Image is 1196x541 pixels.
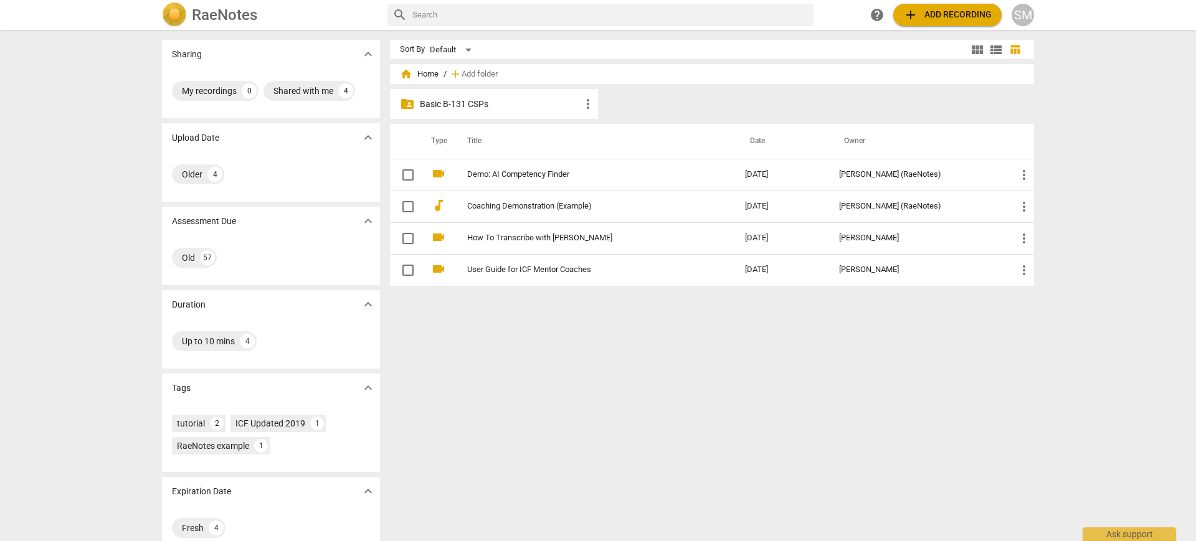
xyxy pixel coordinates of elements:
span: search [392,7,407,22]
a: How To Transcribe with [PERSON_NAME] [467,233,700,243]
button: Show more [359,128,377,147]
div: 0 [242,83,257,98]
p: Expiration Date [172,485,231,498]
div: 1 [310,416,324,430]
button: Show more [359,295,377,314]
div: Ask support [1083,527,1176,541]
span: expand_more [361,484,376,499]
span: more_vert [1017,167,1032,182]
p: Basic B-131 CSPs [420,98,581,111]
td: [DATE] [735,159,829,191]
span: videocam [431,166,446,181]
span: expand_more [361,297,376,312]
div: RaeNotes example [177,440,249,452]
button: SM [1012,4,1034,26]
div: 4 [207,167,222,182]
span: / [444,70,447,79]
th: Owner [829,124,1007,159]
p: Sharing [172,48,202,61]
span: more_vert [1017,231,1032,246]
div: Fresh [182,522,204,534]
span: more_vert [1017,263,1032,278]
span: table_chart [1009,44,1021,55]
div: tutorial [177,417,205,430]
span: more_vert [581,96,596,111]
a: Coaching Demonstration (Example) [467,202,700,211]
div: 1 [254,439,268,453]
th: Date [735,124,829,159]
div: [PERSON_NAME] [839,265,997,275]
div: [PERSON_NAME] (RaeNotes) [839,202,997,211]
a: Demo: AI Competency Finder [467,170,700,179]
span: help [870,7,885,22]
div: Older [182,168,202,181]
div: [PERSON_NAME] [839,233,997,243]
span: add [903,7,918,22]
a: Help [866,4,888,26]
p: Tags [172,382,191,395]
a: LogoRaeNotes [162,2,377,27]
span: more_vert [1017,199,1032,214]
span: videocam [431,230,446,245]
div: 57 [200,250,215,265]
button: Show more [359,45,377,64]
button: List view [987,40,1005,59]
button: Upload [893,4,1002,26]
td: [DATE] [735,222,829,254]
a: User Guide for ICF Mentor Coaches [467,265,700,275]
span: expand_more [361,47,376,62]
span: audiotrack [431,198,446,213]
td: [DATE] [735,191,829,222]
span: view_module [970,42,985,57]
div: 4 [240,334,255,349]
button: Tile view [968,40,987,59]
div: [PERSON_NAME] (RaeNotes) [839,170,997,179]
p: Assessment Due [172,215,236,228]
h2: RaeNotes [192,6,257,24]
span: Add folder [462,70,498,79]
button: Table view [1005,40,1024,59]
span: Add recording [903,7,992,22]
button: Show more [359,482,377,501]
span: home [400,68,412,80]
p: Duration [172,298,206,311]
span: expand_more [361,380,376,395]
div: Shared with me [273,85,333,97]
span: folder_shared [400,96,415,111]
img: Logo [162,2,187,27]
span: expand_more [361,214,376,228]
th: Title [452,124,735,159]
div: Up to 10 mins [182,335,235,347]
div: Sort By [400,45,425,54]
div: Old [182,252,195,264]
span: view_list [989,42,1004,57]
input: Search [412,5,809,25]
p: Upload Date [172,131,219,144]
div: 2 [210,416,224,430]
span: add [449,68,462,80]
div: Default [430,40,476,60]
span: expand_more [361,130,376,145]
button: Show more [359,212,377,230]
div: 4 [338,83,353,98]
div: My recordings [182,85,237,97]
span: videocam [431,261,446,276]
span: Home [400,68,439,80]
button: Show more [359,379,377,397]
td: [DATE] [735,254,829,286]
div: 4 [209,520,224,535]
div: ICF Updated 2019 [235,417,305,430]
th: Type [421,124,452,159]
